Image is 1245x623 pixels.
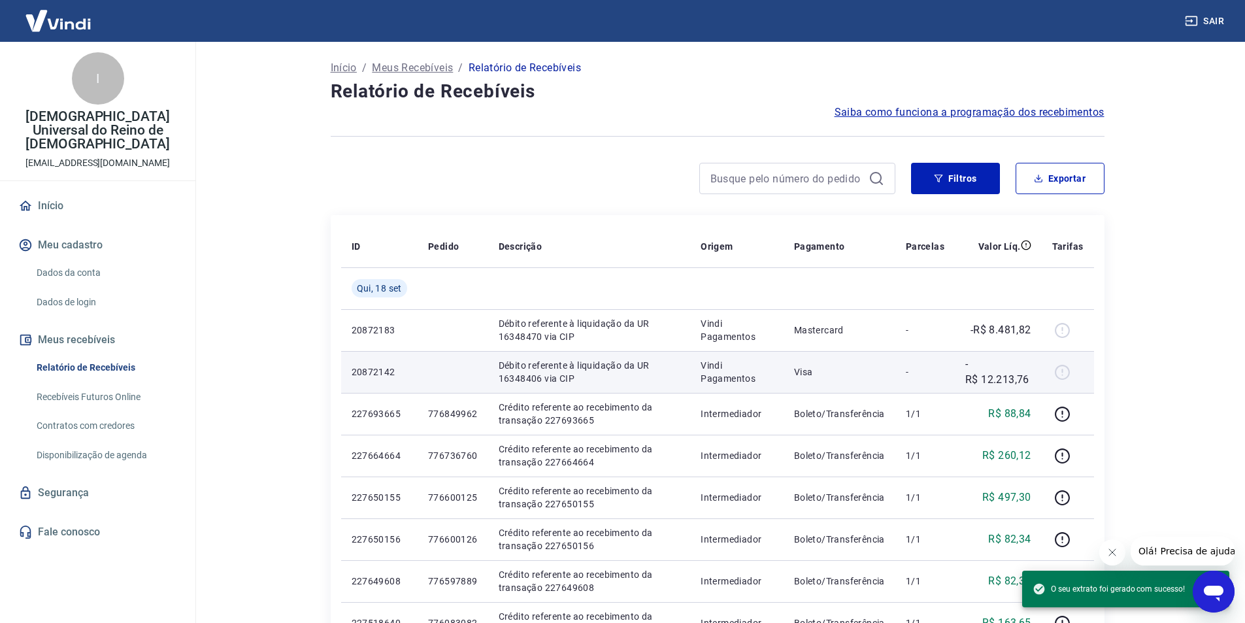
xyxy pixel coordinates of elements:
[469,60,581,76] p: Relatório de Recebíveis
[701,407,773,420] p: Intermediador
[906,324,944,337] p: -
[701,491,773,504] p: Intermediador
[352,533,407,546] p: 227650156
[906,240,944,253] p: Parcelas
[1131,537,1235,565] iframe: Mensagem da empresa
[1016,163,1104,194] button: Exportar
[1033,582,1185,596] span: O seu extrato foi gerado com sucesso!
[906,533,944,546] p: 1/1
[710,169,863,188] input: Busque pelo número do pedido
[499,568,680,594] p: Crédito referente ao recebimento da transação 227649608
[499,484,680,511] p: Crédito referente ao recebimento da transação 227650155
[352,407,407,420] p: 227693665
[1193,571,1235,613] iframe: Botão para abrir a janela de mensagens
[988,531,1031,547] p: R$ 82,34
[8,9,110,20] span: Olá! Precisa de ajuda?
[31,354,180,381] a: Relatório de Recebíveis
[794,491,885,504] p: Boleto/Transferência
[794,533,885,546] p: Boleto/Transferência
[72,52,124,105] div: I
[978,240,1021,253] p: Valor Líq.
[428,491,478,504] p: 776600125
[331,60,357,76] a: Início
[906,491,944,504] p: 1/1
[16,192,180,220] a: Início
[10,110,185,151] p: [DEMOGRAPHIC_DATA] Universal do Reino de [DEMOGRAPHIC_DATA]
[701,575,773,588] p: Intermediador
[458,60,463,76] p: /
[331,78,1104,105] h4: Relatório de Recebíveis
[16,1,101,41] img: Vindi
[499,317,680,343] p: Débito referente à liquidação da UR 16348470 via CIP
[428,240,459,253] p: Pedido
[16,231,180,260] button: Meu cadastro
[362,60,367,76] p: /
[911,163,1000,194] button: Filtros
[794,365,885,379] p: Visa
[352,575,407,588] p: 227649608
[428,575,478,588] p: 776597889
[428,533,478,546] p: 776600126
[794,449,885,462] p: Boleto/Transferência
[906,575,944,588] p: 1/1
[16,479,180,507] a: Segurança
[906,407,944,420] p: 1/1
[499,401,680,427] p: Crédito referente ao recebimento da transação 227693665
[701,240,733,253] p: Origem
[499,359,680,385] p: Débito referente à liquidação da UR 16348406 via CIP
[701,359,773,385] p: Vindi Pagamentos
[352,240,361,253] p: ID
[428,407,478,420] p: 776849962
[794,407,885,420] p: Boleto/Transferência
[352,365,407,379] p: 20872142
[352,491,407,504] p: 227650155
[988,406,1031,422] p: R$ 88,84
[352,449,407,462] p: 227664664
[701,449,773,462] p: Intermediador
[25,156,170,170] p: [EMAIL_ADDRESS][DOMAIN_NAME]
[1182,9,1229,33] button: Sair
[372,60,453,76] a: Meus Recebíveis
[988,573,1031,589] p: R$ 82,34
[794,240,845,253] p: Pagamento
[499,443,680,469] p: Crédito referente ao recebimento da transação 227664664
[835,105,1104,120] a: Saiba como funciona a programação dos recebimentos
[31,413,180,439] a: Contratos com credores
[701,317,773,343] p: Vindi Pagamentos
[31,260,180,286] a: Dados da conta
[428,449,478,462] p: 776736760
[794,575,885,588] p: Boleto/Transferência
[357,282,402,295] span: Qui, 18 set
[701,533,773,546] p: Intermediador
[1099,539,1125,565] iframe: Fechar mensagem
[965,356,1031,388] p: -R$ 12.213,76
[971,322,1031,338] p: -R$ 8.481,82
[31,384,180,411] a: Recebíveis Futuros Online
[982,448,1031,463] p: R$ 260,12
[499,526,680,552] p: Crédito referente ao recebimento da transação 227650156
[31,289,180,316] a: Dados de login
[499,240,542,253] p: Descrição
[352,324,407,337] p: 20872183
[982,490,1031,505] p: R$ 497,30
[16,326,180,354] button: Meus recebíveis
[906,365,944,379] p: -
[1052,240,1084,253] p: Tarifas
[16,518,180,547] a: Fale conosco
[906,449,944,462] p: 1/1
[31,442,180,469] a: Disponibilização de agenda
[794,324,885,337] p: Mastercard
